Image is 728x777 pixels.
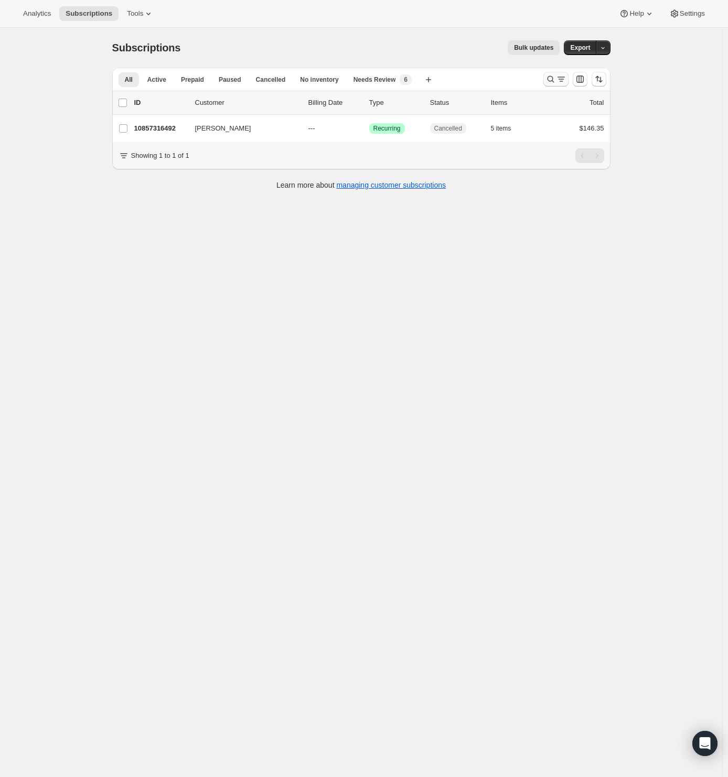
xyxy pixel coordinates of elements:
span: Tools [127,9,143,18]
span: No inventory [300,75,338,84]
button: Customize table column order and visibility [573,72,587,87]
button: 5 items [491,121,523,136]
span: Bulk updates [514,44,553,52]
p: 10857316492 [134,123,187,134]
button: Subscriptions [59,6,119,21]
span: --- [308,124,315,132]
span: Help [629,9,644,18]
span: Subscriptions [66,9,112,18]
span: Paused [219,75,241,84]
span: 6 [404,75,408,84]
span: Cancelled [256,75,286,84]
button: Create new view [420,72,437,87]
span: [PERSON_NAME] [195,123,251,134]
p: Billing Date [308,98,361,108]
p: Learn more about [276,180,446,190]
span: Prepaid [181,75,204,84]
span: Recurring [373,124,401,133]
div: 10857316492[PERSON_NAME]---SuccessRecurringCancelled5 items$146.35 [134,121,604,136]
p: Status [430,98,483,108]
div: Type [369,98,422,108]
span: $146.35 [580,124,604,132]
div: Open Intercom Messenger [692,731,718,756]
span: Export [570,44,590,52]
button: Help [613,6,660,21]
span: All [125,75,133,84]
span: Subscriptions [112,42,181,53]
span: Cancelled [434,124,462,133]
button: Search and filter results [543,72,569,87]
button: Sort the results [592,72,606,87]
button: Analytics [17,6,57,21]
span: 5 items [491,124,511,133]
span: Settings [680,9,705,18]
button: Bulk updates [508,40,560,55]
a: managing customer subscriptions [336,181,446,189]
span: Needs Review [354,75,396,84]
button: [PERSON_NAME] [189,120,294,137]
nav: Pagination [575,148,604,163]
p: ID [134,98,187,108]
span: Active [147,75,166,84]
span: Analytics [23,9,51,18]
p: Showing 1 to 1 of 1 [131,150,189,161]
div: Items [491,98,543,108]
button: Settings [663,6,711,21]
button: Tools [121,6,160,21]
p: Total [590,98,604,108]
button: Export [564,40,596,55]
p: Customer [195,98,300,108]
div: IDCustomerBilling DateTypeStatusItemsTotal [134,98,604,108]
